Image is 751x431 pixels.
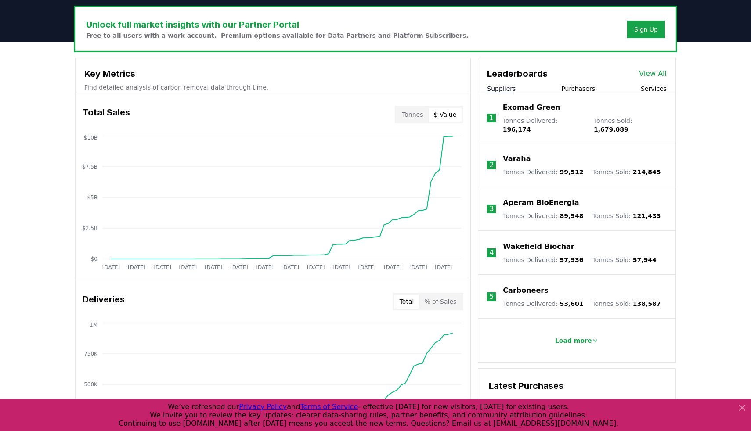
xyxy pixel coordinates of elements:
[82,225,97,231] tspan: $2.5B
[503,154,531,164] a: Varaha
[503,198,579,208] a: Aperam BioEnergia
[503,102,560,113] a: Exomad Green
[282,264,300,270] tspan: [DATE]
[592,255,656,264] p: Tonnes Sold :
[205,264,223,270] tspan: [DATE]
[384,264,402,270] tspan: [DATE]
[256,264,274,270] tspan: [DATE]
[332,264,350,270] tspan: [DATE]
[82,164,97,170] tspan: $7.5B
[489,160,494,170] p: 2
[633,300,661,307] span: 138,587
[83,106,130,123] h3: Total Sales
[230,264,248,270] tspan: [DATE]
[503,241,574,252] a: Wakefield Biochar
[560,212,583,219] span: 89,548
[633,256,657,263] span: 57,944
[592,168,661,176] p: Tonnes Sold :
[489,291,494,302] p: 5
[627,21,665,38] button: Sign Up
[641,84,667,93] button: Services
[594,126,628,133] span: 1,679,089
[594,116,667,134] p: Tonnes Sold :
[84,135,97,141] tspan: $10B
[487,84,516,93] button: Suppliers
[419,295,462,309] button: % of Sales
[555,336,592,345] p: Load more
[394,295,419,309] button: Total
[561,84,595,93] button: Purchasers
[489,379,665,392] h3: Latest Purchases
[503,168,583,176] p: Tonnes Delivered :
[548,332,606,349] button: Load more
[592,212,661,220] p: Tonnes Sold :
[639,68,667,79] a: View All
[128,264,146,270] tspan: [DATE]
[435,264,453,270] tspan: [DATE]
[560,169,583,176] span: 99,512
[429,108,462,122] button: $ Value
[84,351,98,357] tspan: 750K
[358,264,376,270] tspan: [DATE]
[503,116,585,134] p: Tonnes Delivered :
[503,255,583,264] p: Tonnes Delivered :
[179,264,197,270] tspan: [DATE]
[503,299,583,308] p: Tonnes Delivered :
[87,194,97,201] tspan: $5B
[489,248,494,258] p: 4
[503,212,583,220] p: Tonnes Delivered :
[503,126,531,133] span: 196,174
[153,264,171,270] tspan: [DATE]
[91,256,97,262] tspan: $0
[397,108,428,122] button: Tonnes
[83,293,125,310] h3: Deliveries
[86,18,469,31] h3: Unlock full market insights with our Partner Portal
[84,83,462,92] p: Find detailed analysis of carbon removal data through time.
[409,264,427,270] tspan: [DATE]
[592,299,661,308] p: Tonnes Sold :
[560,256,583,263] span: 57,936
[634,25,658,34] a: Sign Up
[86,31,469,40] p: Free to all users with a work account. Premium options available for Data Partners and Platform S...
[307,264,325,270] tspan: [DATE]
[84,381,98,388] tspan: 500K
[633,169,661,176] span: 214,845
[102,264,120,270] tspan: [DATE]
[489,113,494,123] p: 1
[487,67,548,80] h3: Leaderboards
[503,285,548,296] a: Carboneers
[560,300,583,307] span: 53,601
[84,67,462,80] h3: Key Metrics
[633,212,661,219] span: 121,433
[489,204,494,214] p: 3
[90,322,97,328] tspan: 1M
